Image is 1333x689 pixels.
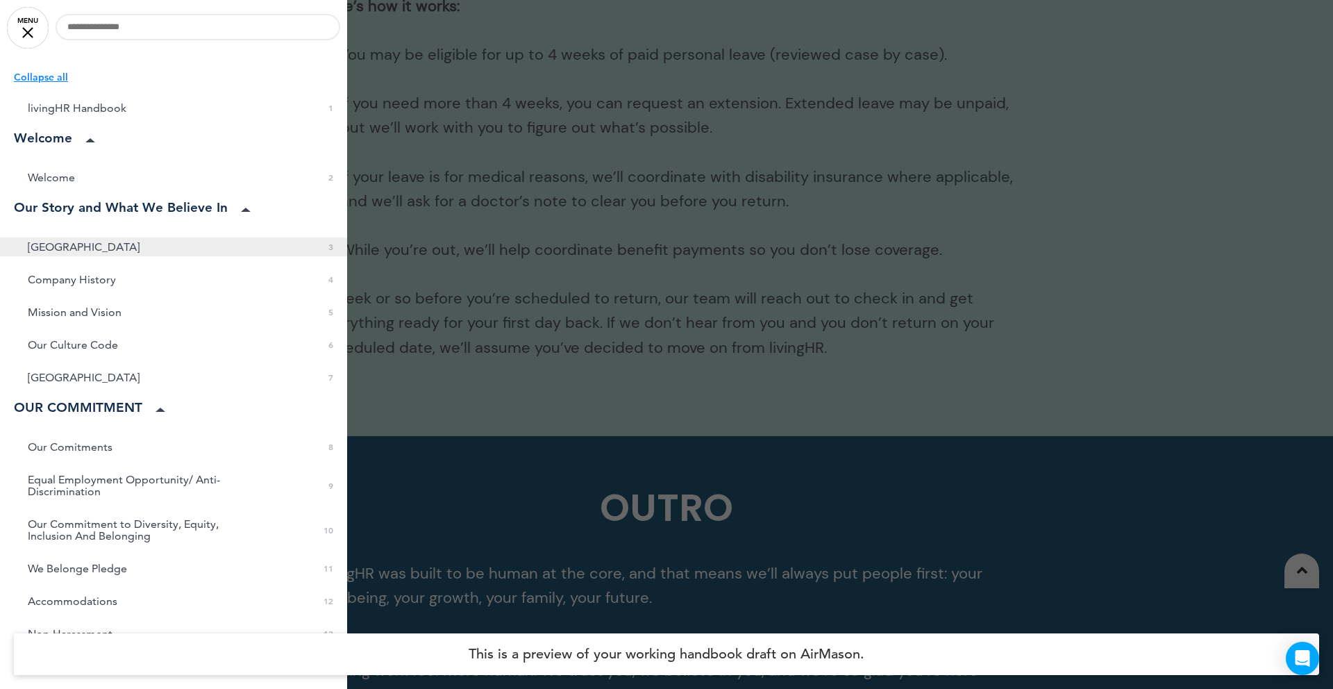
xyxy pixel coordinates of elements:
[28,102,126,114] span: livingHR Handbook
[28,306,121,318] span: Mission and Vision
[328,441,333,453] span: 8
[328,241,333,253] span: 3
[28,563,127,574] span: We Belonge Pledge
[1286,642,1319,675] div: Open Intercom Messenger
[328,172,333,183] span: 2
[28,274,116,285] span: Company History
[328,480,333,492] span: 9
[328,372,333,383] span: 7
[28,595,117,607] span: Accommodations
[28,441,112,453] span: Our Comitments
[28,474,257,497] span: Equal Employment Opportunity/ Anti-Discrimination
[328,274,333,285] span: 4
[7,7,49,49] a: MENU
[28,241,140,253] span: Hyde House
[324,524,333,536] span: 10
[328,306,333,318] span: 5
[328,339,333,351] span: 6
[324,628,333,640] span: 13
[324,563,333,574] span: 11
[14,69,347,85] p: Collapse all
[28,372,140,383] span: Hyde House
[28,628,112,640] span: Non-Harassment
[28,339,118,351] span: Our Culture Code
[28,518,257,542] span: Our Commitment to Diversity, Equity, Inclusion And Belonging
[14,633,1319,675] h4: This is a preview of your working handbook draft on AirMason.
[28,172,75,183] span: Welcome
[328,102,333,114] span: 1
[324,595,333,607] span: 12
